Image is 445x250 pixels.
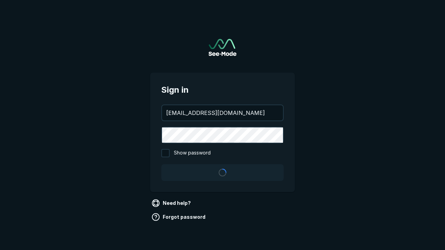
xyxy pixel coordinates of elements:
a: Forgot password [150,211,208,223]
a: Need help? [150,198,194,209]
span: Show password [174,149,211,157]
span: Sign in [161,84,284,96]
a: Go to sign in [209,39,236,56]
input: your@email.com [162,105,283,120]
img: See-Mode Logo [209,39,236,56]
